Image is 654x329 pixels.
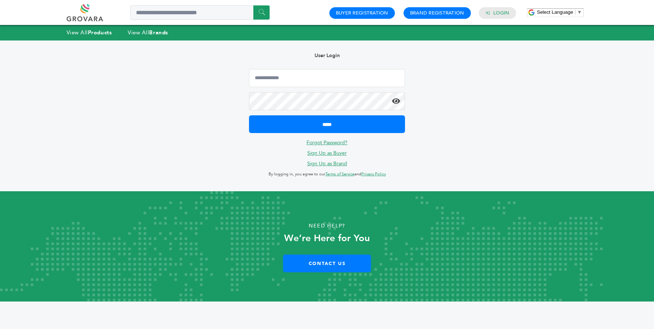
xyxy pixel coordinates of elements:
strong: Products [88,29,112,36]
span: Select Language [537,9,573,15]
span: ​ [575,9,575,15]
a: Privacy Policy [361,171,386,177]
b: User Login [315,52,340,59]
strong: Brands [149,29,168,36]
a: View AllProducts [67,29,112,36]
a: Login [493,10,509,16]
strong: We’re Here for You [284,232,370,245]
a: Brand Registration [410,10,464,16]
input: Email Address [249,69,405,87]
a: Sign Up as Buyer [307,150,347,157]
a: Sign Up as Brand [307,160,347,167]
p: By logging in, you agree to our and [249,170,405,179]
input: Search a product or brand... [130,5,270,20]
input: Password [249,92,405,110]
a: Buyer Registration [336,10,388,16]
a: View AllBrands [128,29,168,36]
a: Terms of Service [325,171,354,177]
a: Forgot Password? [307,139,347,146]
span: ▼ [577,9,582,15]
p: Need Help? [33,221,621,231]
a: Select Language​ [537,9,582,15]
a: Contact Us [283,255,371,272]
